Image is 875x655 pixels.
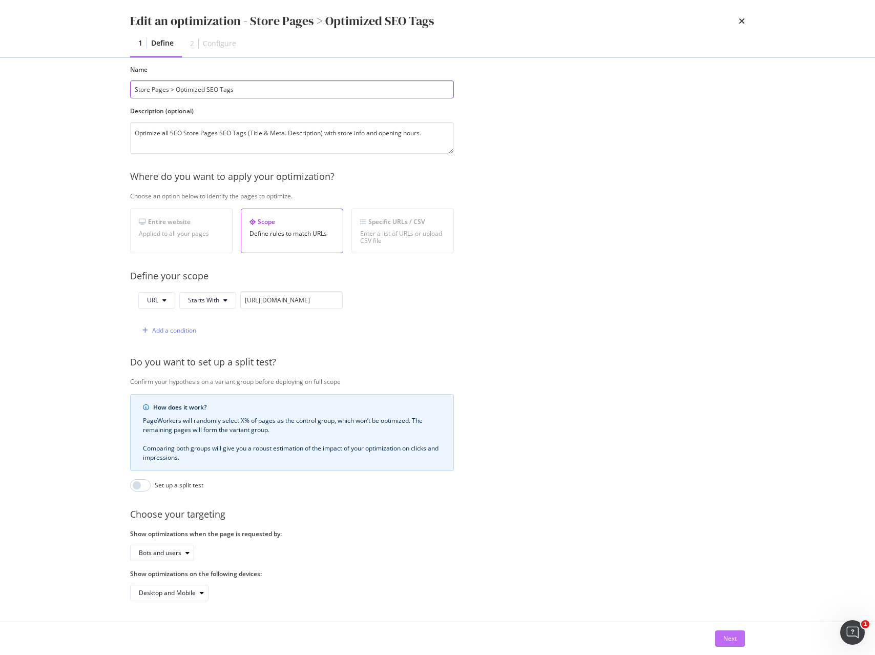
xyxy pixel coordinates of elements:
button: Starts With [179,292,236,309]
span: Starts With [188,296,219,304]
div: 2 [190,38,194,49]
div: Scope [249,217,335,226]
iframe: Intercom live chat [840,620,865,645]
button: Add a condition [138,322,196,339]
div: Entire website [139,217,224,226]
label: Name [130,65,454,74]
textarea: Optimize all SEO Store Pages SEO Tags (Title & Meta. Description) with store info and opening hours. [130,122,454,154]
div: Confirm your hypothesis on a variant group before deploying on full scope [130,377,796,386]
div: PageWorkers will randomly select X% of pages as the control group, which won’t be optimized. The ... [143,416,441,462]
div: info banner [130,394,454,471]
div: Set up a split test [155,481,203,489]
div: Applied to all your pages [139,230,224,237]
div: Edit an optimization - Store Pages > Optimized SEO Tags [130,12,434,30]
div: Add a condition [152,326,196,335]
label: Description (optional) [130,107,454,115]
div: Choose your targeting [130,508,796,521]
span: URL [147,296,158,304]
button: Next [715,630,745,647]
label: Show optimizations on the following devices: [130,569,454,578]
div: Configure [203,38,236,49]
div: Do you want to set up a split test? [130,356,796,369]
div: How does it work? [153,403,441,412]
div: Define rules to match URLs [249,230,335,237]
div: times [739,12,745,30]
div: Bots and users [139,550,181,556]
label: Show optimizations when the page is requested by: [130,529,454,538]
div: 1 [138,38,142,48]
button: Bots and users [130,545,194,561]
div: Choose an option below to identify the pages to optimize. [130,192,796,200]
input: Enter an optimization name to easily find it back [130,80,454,98]
div: Enter a list of URLs or upload CSV file [360,230,445,244]
div: Desktop and Mobile [139,590,196,596]
div: Where do you want to apply your optimization? [130,170,796,183]
button: Desktop and Mobile [130,585,209,601]
div: Next [723,634,737,643]
div: Define your scope [130,270,796,283]
span: 1 [861,620,869,628]
div: Define [151,38,174,48]
button: URL [138,292,175,309]
div: Specific URLs / CSV [360,217,445,226]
